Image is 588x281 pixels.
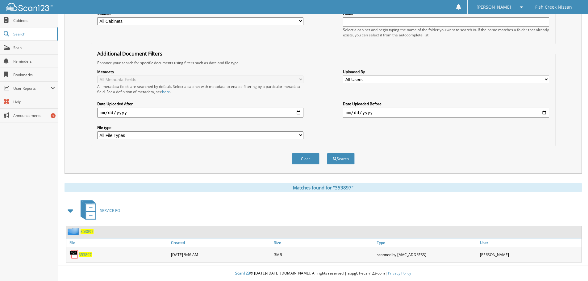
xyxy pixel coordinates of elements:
span: Search [13,31,54,37]
span: Announcements [13,113,55,118]
a: User [478,238,582,247]
a: 353897 [79,252,92,257]
div: © [DATE]-[DATE] [DOMAIN_NAME]. All rights reserved | appg01-scan123-com | [58,266,588,281]
span: Fish Creek Nissan [535,5,572,9]
span: Scan123 [235,271,250,276]
div: scanned by [MAC_ADDRESS] [375,248,478,261]
input: start [97,108,303,118]
iframe: Chat Widget [557,251,588,281]
input: end [343,108,549,118]
a: Privacy Policy [388,271,411,276]
div: Matches found for "353897" [65,183,582,192]
div: 4 [51,113,56,118]
a: Size [273,238,376,247]
div: Enhance your search for specific documents using filters such as date and file type. [94,60,552,65]
img: PDF.png [69,250,79,259]
span: Help [13,99,55,105]
div: 3MB [273,248,376,261]
button: Clear [292,153,319,164]
label: Date Uploaded Before [343,101,549,106]
label: File type [97,125,303,130]
a: here [162,89,170,94]
a: SERVICE RO [77,198,120,223]
span: User Reports [13,86,51,91]
a: 353897 [81,229,94,234]
span: Bookmarks [13,72,55,77]
span: SERVICE RO [100,208,120,213]
span: Cabinets [13,18,55,23]
span: Reminders [13,59,55,64]
span: [PERSON_NAME] [477,5,511,9]
img: folder2.png [68,228,81,235]
div: [PERSON_NAME] [478,248,582,261]
label: Uploaded By [343,69,549,74]
img: scan123-logo-white.svg [6,3,52,11]
label: Date Uploaded After [97,101,303,106]
button: Search [327,153,355,164]
a: Created [169,238,273,247]
legend: Additional Document Filters [94,50,165,57]
div: [DATE] 9:46 AM [169,248,273,261]
label: Metadata [97,69,303,74]
span: Scan [13,45,55,50]
a: Type [375,238,478,247]
div: All metadata fields are searched by default. Select a cabinet with metadata to enable filtering b... [97,84,303,94]
a: File [66,238,169,247]
div: Select a cabinet and begin typing the name of the folder you want to search in. If the name match... [343,27,549,38]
